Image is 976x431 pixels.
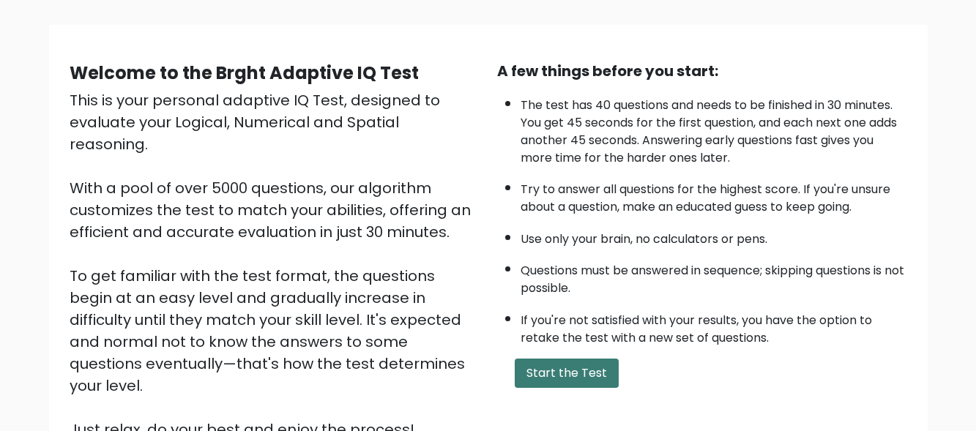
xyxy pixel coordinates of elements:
li: If you're not satisfied with your results, you have the option to retake the test with a new set ... [521,304,907,347]
b: Welcome to the Brght Adaptive IQ Test [70,61,419,85]
li: Try to answer all questions for the highest score. If you're unsure about a question, make an edu... [521,173,907,216]
li: Use only your brain, no calculators or pens. [521,223,907,248]
button: Start the Test [515,359,619,388]
div: A few things before you start: [497,60,907,82]
li: The test has 40 questions and needs to be finished in 30 minutes. You get 45 seconds for the firs... [521,89,907,167]
li: Questions must be answered in sequence; skipping questions is not possible. [521,255,907,297]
